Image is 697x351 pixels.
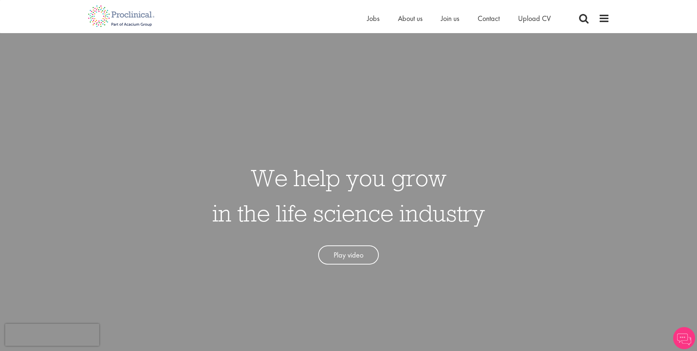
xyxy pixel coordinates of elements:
a: Jobs [367,14,380,23]
img: Chatbot [673,327,695,349]
a: Upload CV [518,14,551,23]
a: Contact [478,14,500,23]
h1: We help you grow in the life science industry [212,160,485,231]
a: Play video [318,245,379,265]
a: Join us [441,14,459,23]
a: About us [398,14,423,23]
